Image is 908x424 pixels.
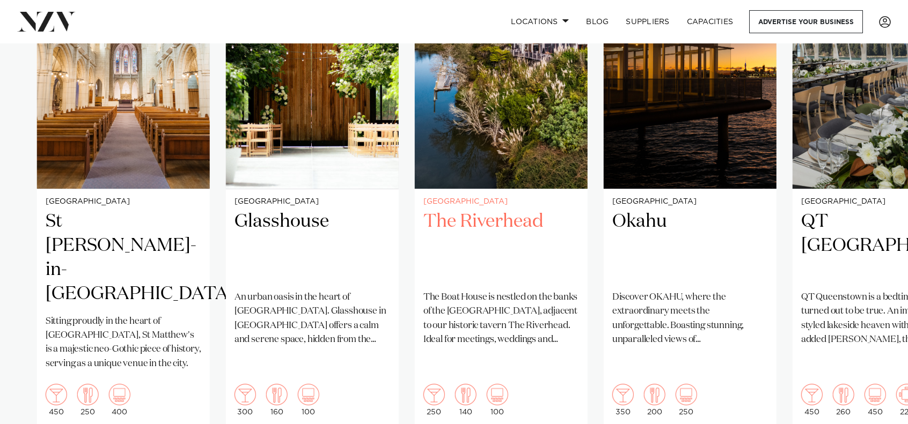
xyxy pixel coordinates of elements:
img: cocktail.png [612,384,634,405]
div: 400 [109,384,130,416]
p: Discover OKAHU, where the extraordinary meets the unforgettable. Boasting stunning, unparalleled ... [612,291,768,347]
div: 200 [644,384,665,416]
img: nzv-logo.png [17,12,76,31]
img: theatre.png [109,384,130,405]
div: 450 [46,384,67,416]
small: [GEOGRAPHIC_DATA] [46,198,201,206]
img: theatre.png [865,384,886,405]
h2: The Riverhead [423,210,579,282]
div: 450 [865,384,886,416]
img: dining.png [455,384,477,405]
small: [GEOGRAPHIC_DATA] [612,198,768,206]
div: 100 [298,384,319,416]
div: 250 [676,384,697,416]
img: dining.png [77,384,99,405]
a: Advertise your business [749,10,863,33]
small: [GEOGRAPHIC_DATA] [423,198,579,206]
small: [GEOGRAPHIC_DATA] [235,198,390,206]
h2: St [PERSON_NAME]-in-[GEOGRAPHIC_DATA] [46,210,201,306]
div: 300 [235,384,256,416]
img: theatre.png [676,384,697,405]
div: 250 [77,384,99,416]
img: dining.png [266,384,288,405]
p: An urban oasis in the heart of [GEOGRAPHIC_DATA]. Glasshouse in [GEOGRAPHIC_DATA] offers a calm a... [235,291,390,347]
img: dining.png [644,384,665,405]
h2: Glasshouse [235,210,390,282]
p: The Boat House is nestled on the banks of the [GEOGRAPHIC_DATA], adjacent to our historic tavern ... [423,291,579,347]
img: cocktail.png [801,384,823,405]
div: 260 [833,384,854,416]
a: Capacities [678,10,742,33]
img: cocktail.png [235,384,256,405]
div: 100 [487,384,508,416]
div: 450 [801,384,823,416]
img: theatre.png [487,384,508,405]
div: 140 [455,384,477,416]
a: BLOG [577,10,617,33]
img: theatre.png [298,384,319,405]
div: 160 [266,384,288,416]
img: cocktail.png [423,384,445,405]
div: 250 [423,384,445,416]
a: SUPPLIERS [617,10,678,33]
a: Locations [502,10,577,33]
h2: Okahu [612,210,768,282]
p: Sitting proudly in the heart of [GEOGRAPHIC_DATA], St Matthew's is a majestic neo-Gothic piece of... [46,315,201,371]
div: 350 [612,384,634,416]
img: dining.png [833,384,854,405]
img: cocktail.png [46,384,67,405]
